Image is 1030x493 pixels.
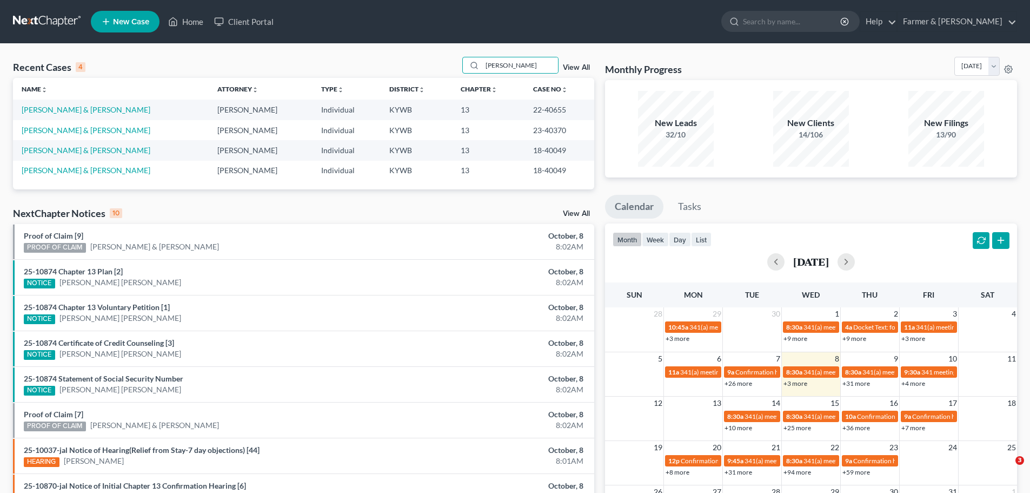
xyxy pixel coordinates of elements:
[783,379,807,387] a: +3 more
[770,397,781,410] span: 14
[829,441,840,454] span: 22
[862,368,1024,376] span: 341(a) meeting for [PERSON_NAME] & [PERSON_NAME]
[727,457,743,465] span: 9:45a
[524,120,594,140] td: 23-40370
[64,456,124,466] a: [PERSON_NAME]
[381,100,452,120] td: KYWB
[898,12,1016,31] a: Farmer & [PERSON_NAME]
[404,445,583,456] div: October, 8
[24,386,55,396] div: NOTICE
[853,457,976,465] span: Confirmation hearing for [PERSON_NAME]
[993,456,1019,482] iframe: Intercom live chat
[786,457,802,465] span: 8:30a
[404,231,583,241] div: October, 8
[901,379,925,387] a: +4 more
[770,307,781,320] span: 30
[1006,441,1017,454] span: 25
[681,457,861,465] span: Confirmation hearing for [PERSON_NAME] & [PERSON_NAME]
[404,266,583,277] div: October, 8
[638,117,714,129] div: New Leads
[217,85,258,93] a: Attorneyunfold_more
[668,368,679,376] span: 11a
[1011,307,1017,320] span: 4
[783,424,811,432] a: +25 more
[627,290,642,299] span: Sun
[24,422,86,431] div: PROOF OF CLAIM
[947,397,958,410] span: 17
[666,334,689,343] a: +3 more
[845,457,852,465] span: 9a
[842,334,866,343] a: +9 more
[24,374,183,383] a: 25-10874 Statement of Social Security Number
[13,207,122,220] div: NextChapter Notices
[947,352,958,365] span: 10
[41,87,48,93] i: unfold_more
[668,457,680,465] span: 12p
[605,195,663,219] a: Calendar
[461,85,497,93] a: Chapterunfold_more
[657,352,663,365] span: 5
[524,100,594,120] td: 22-40655
[22,146,150,155] a: [PERSON_NAME] & [PERSON_NAME]
[452,120,524,140] td: 13
[452,161,524,181] td: 13
[668,323,688,331] span: 10:45a
[404,420,583,431] div: 8:02AM
[786,323,802,331] span: 8:30a
[842,379,870,387] a: +31 more
[653,441,663,454] span: 19
[1006,397,1017,410] span: 18
[770,441,781,454] span: 21
[209,140,313,160] td: [PERSON_NAME]
[113,18,149,26] span: New Case
[745,412,849,420] span: 341(a) meeting for [PERSON_NAME]
[921,368,1018,376] span: 341 meeting for [PERSON_NAME]
[389,85,425,93] a: Districtunfold_more
[24,267,123,276] a: 25-10874 Chapter 13 Plan [2]
[404,313,583,324] div: 8:02AM
[669,232,691,247] button: day
[59,277,181,288] a: [PERSON_NAME] [PERSON_NAME]
[842,424,870,432] a: +36 more
[745,457,849,465] span: 341(a) meeting for [PERSON_NAME]
[727,368,734,376] span: 9a
[1015,456,1024,465] span: 3
[845,323,852,331] span: 4a
[313,120,381,140] td: Individual
[834,307,840,320] span: 1
[901,334,925,343] a: +3 more
[404,241,583,252] div: 8:02AM
[775,352,781,365] span: 7
[888,441,899,454] span: 23
[404,409,583,420] div: October, 8
[689,323,794,331] span: 341(a) meeting for [PERSON_NAME]
[452,100,524,120] td: 13
[59,349,181,359] a: [PERSON_NAME] [PERSON_NAME]
[904,368,920,376] span: 9:30a
[404,277,583,288] div: 8:02AM
[745,290,759,299] span: Tue
[381,120,452,140] td: KYWB
[845,368,861,376] span: 8:30a
[642,232,669,247] button: week
[24,481,246,490] a: 25-10870-jal Notice of Initial Chapter 13 Confirmation Hearing [6]
[783,334,807,343] a: +9 more
[613,232,642,247] button: month
[888,397,899,410] span: 16
[773,117,849,129] div: New Clients
[24,457,59,467] div: HEARING
[893,352,899,365] span: 9
[725,468,752,476] a: +31 more
[901,424,925,432] a: +7 more
[908,117,984,129] div: New Filings
[829,397,840,410] span: 15
[22,85,48,93] a: Nameunfold_more
[684,290,703,299] span: Mon
[786,368,802,376] span: 8:30a
[803,457,908,465] span: 341(a) meeting for [PERSON_NAME]
[24,410,83,419] a: Proof of Claim [7]
[313,161,381,181] td: Individual
[533,85,568,93] a: Case Nounfold_more
[783,468,811,476] a: +94 more
[904,323,915,331] span: 11a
